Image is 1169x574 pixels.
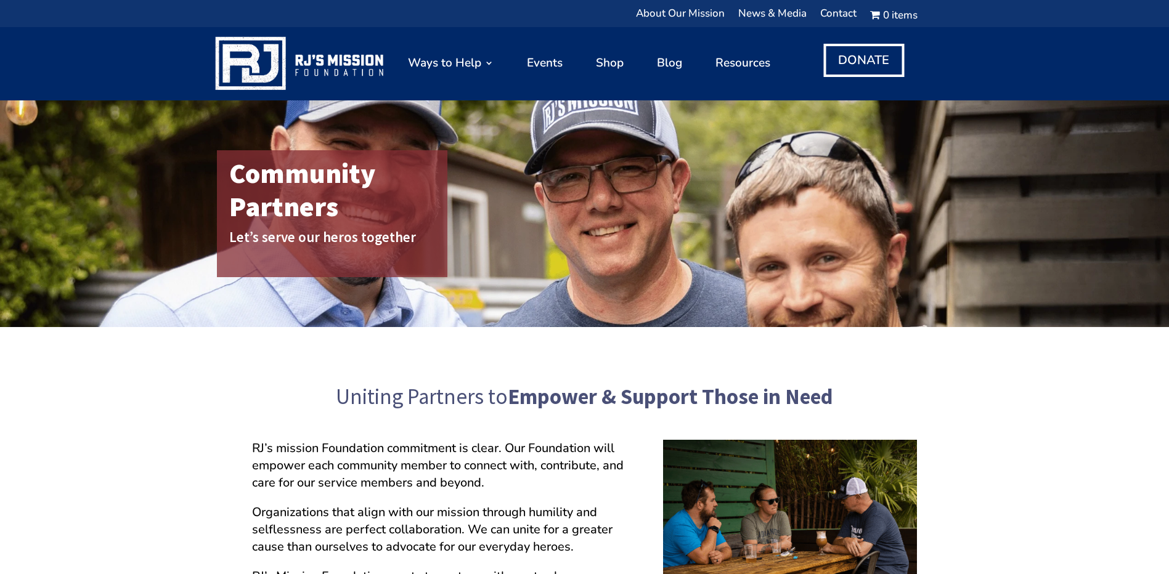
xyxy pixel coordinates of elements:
a: Events [527,33,563,94]
a: Resources [715,33,770,94]
a: Shop [596,33,624,94]
a: DONATE [823,44,904,77]
i: Cart [870,8,882,22]
h1: Community Partners [229,156,441,229]
p: RJ’s mission Foundation commitment is clear. Our Foundation will empower each community member to... [252,440,643,504]
h2: Let’s serve our heros together [229,227,441,254]
span: 0 items [883,11,918,20]
h2: Uniting Partners to [252,381,918,419]
a: Blog [657,33,682,94]
a: Contact [820,9,857,25]
p: Organizations that align with our mission through humility and selflessness are perfect collabora... [252,504,643,568]
strong: Empower & Support Those in Need [508,383,833,410]
a: Cart0 items [870,9,917,25]
a: About Our Mission [636,9,725,25]
a: News & Media [738,9,807,25]
a: Ways to Help [408,33,494,94]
